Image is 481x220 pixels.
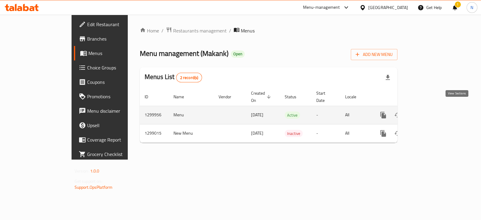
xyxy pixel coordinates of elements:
[145,72,202,82] h2: Menus List
[173,93,192,100] span: Name
[87,93,147,100] span: Promotions
[169,106,214,124] td: Menu
[87,64,147,71] span: Choice Groups
[74,60,152,75] a: Choice Groups
[368,4,408,11] div: [GEOGRAPHIC_DATA]
[251,90,273,104] span: Created On
[140,106,169,124] td: 1299956
[231,51,245,57] span: Open
[251,111,263,119] span: [DATE]
[166,27,227,35] a: Restaurants management
[176,75,202,81] span: 2 record(s)
[75,177,102,185] span: Get support on:
[311,124,340,142] td: -
[285,130,303,137] span: Inactive
[356,51,393,58] span: Add New Menu
[74,118,152,133] a: Upsell
[88,50,147,57] span: Menus
[161,27,164,34] li: /
[74,32,152,46] a: Branches
[376,126,391,141] button: more
[87,78,147,86] span: Coupons
[87,107,147,115] span: Menu disclaimer
[74,17,152,32] a: Edit Restaurant
[303,4,340,11] div: Menu-management
[145,93,156,100] span: ID
[75,167,89,175] span: Version:
[140,27,397,35] nav: breadcrumb
[340,124,371,142] td: All
[371,88,439,106] th: Actions
[87,21,147,28] span: Edit Restaurant
[381,70,395,85] div: Export file
[285,93,304,100] span: Status
[74,89,152,104] a: Promotions
[74,75,152,89] a: Coupons
[241,27,255,34] span: Menus
[74,46,152,60] a: Menus
[229,27,231,34] li: /
[87,151,147,158] span: Grocery Checklist
[391,126,405,141] button: Change Status
[345,93,364,100] span: Locale
[340,106,371,124] td: All
[470,4,473,11] span: N
[391,108,405,122] button: Change Status
[140,47,228,60] span: Menu management ( Makank )
[316,90,333,104] span: Start Date
[311,106,340,124] td: -
[351,49,397,60] button: Add New Menu
[376,108,391,122] button: more
[173,27,227,34] span: Restaurants management
[87,136,147,143] span: Coverage Report
[140,124,169,142] td: 1299015
[251,129,263,137] span: [DATE]
[87,122,147,129] span: Upsell
[231,50,245,58] div: Open
[74,133,152,147] a: Coverage Report
[140,88,439,143] table: enhanced table
[74,104,152,118] a: Menu disclaimer
[90,167,100,175] span: 1.0.0
[285,112,300,119] span: Active
[169,124,214,142] td: New Menu
[75,183,113,191] a: Support.OpsPlatform
[74,147,152,161] a: Grocery Checklist
[176,73,202,82] div: Total records count
[219,93,239,100] span: Vendor
[87,35,147,42] span: Branches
